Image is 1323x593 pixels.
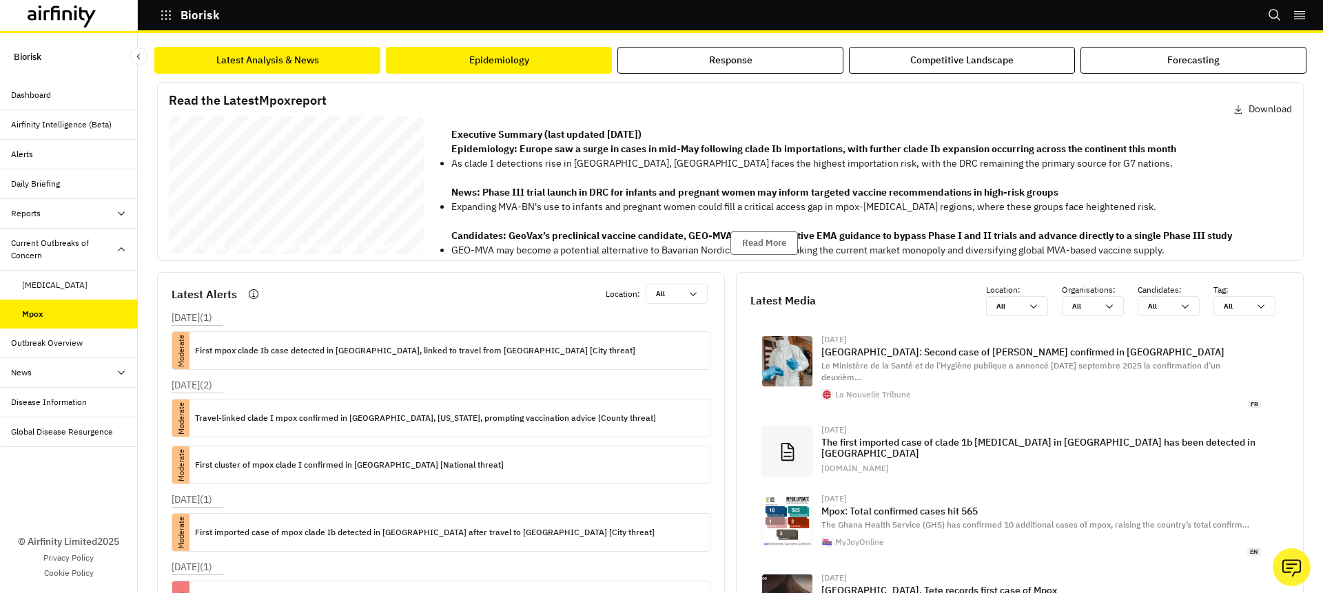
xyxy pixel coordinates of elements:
button: Search [1268,3,1282,27]
div: Current Outbreaks of Concern [11,237,116,262]
a: [DATE]Mpox: Total confirmed cases hit 565The Ghana Health Service (GHS) has confirmed 10 addition... [750,486,1289,565]
img: image-1917.png [762,495,812,545]
div: Disease Information [11,396,87,408]
a: [DATE][GEOGRAPHIC_DATA]: Second case of [PERSON_NAME] confirmed in [GEOGRAPHIC_DATA]Le Ministère ... [750,327,1289,417]
p: First cluster of mpox clade I confirmed in [GEOGRAPHIC_DATA] [National threat] [195,457,504,472]
div: Competitive Landscape [910,53,1014,67]
strong: Candidates: GeoVax’s preclinical vaccine candidate, GEO-MVA, receives positive EMA guidance to by... [451,229,1232,242]
div: Dashboard [11,89,51,101]
div: [DATE] [821,335,1261,344]
a: [DATE]The first imported case of clade 1b [MEDICAL_DATA] in [GEOGRAPHIC_DATA] has been detected i... [750,417,1289,486]
p: [DATE] ( 2 ) [172,378,212,393]
div: Daily Briefing [11,178,60,190]
div: [DOMAIN_NAME] [821,464,889,472]
p: Travel-linked clade I mpox confirmed in [GEOGRAPHIC_DATA], [US_STATE], prompting vaccination advi... [195,410,656,426]
p: Location : [986,284,1062,296]
div: Alerts [11,148,33,160]
div: Global Disease Resurgence [11,426,113,438]
div: [DATE] [821,574,1261,582]
div: [DATE] [821,495,1261,503]
span: This Airfinity report is intended to be used by [PERSON_NAME] at null exclusively. Not for reprod... [210,126,373,242]
p: First imported case of mpox clade Ib detected in [GEOGRAPHIC_DATA] after travel to [GEOGRAPHIC_DA... [195,525,655,540]
p: [GEOGRAPHIC_DATA]: Second case of [PERSON_NAME] confirmed in [GEOGRAPHIC_DATA] [821,346,1261,357]
span: [DATE] [175,220,227,236]
p: Organisations : [1062,284,1138,296]
p: © Airfinity Limited 2025 [18,534,119,549]
span: Mpox Report [175,149,265,165]
div: News [11,366,32,379]
div: Latest Analysis & News [216,53,319,67]
p: [DATE] ( 1 ) [172,311,212,325]
strong: Executive Summary (last updated [DATE] [451,128,638,141]
p: First mpox clade Ib case detected in [GEOGRAPHIC_DATA], linked to travel from [GEOGRAPHIC_DATA] [... [195,343,635,358]
span: fr [1248,400,1261,409]
p: GEO-MVA may become a potential alternative to Bavarian Nordic’s MVA-BN, breaking the current mark... [451,243,1232,258]
div: Mpox [22,308,43,320]
span: – [191,253,192,255]
div: Airfinity Intelligence (Beta) [11,118,112,131]
a: Cookie Policy [44,567,94,579]
p: As clade I detections rise in [GEOGRAPHIC_DATA], [GEOGRAPHIC_DATA] faces the highest importation ... [451,156,1232,171]
div: [DATE] [821,426,1261,434]
span: en [1247,548,1261,556]
p: Biorisk [14,44,41,70]
button: Close Sidebar [130,48,147,65]
p: Tag : [1213,284,1289,296]
button: Ask our analysts [1273,548,1311,586]
p: Moderate [163,410,200,427]
img: cropped-cropped-myjoyonline-logo-2-1-270x270.png [822,537,832,547]
div: [MEDICAL_DATA] [22,279,88,291]
p: Read the Latest Mpox report [169,91,327,110]
p: Moderate [163,457,200,474]
span: Private & Co nfidential [192,253,210,255]
span: The Ghana Health Service (GHS) has confirmed 10 additional cases of mpox, raising the country’s t... [821,519,1249,530]
div: MyJoyOnline [835,538,884,546]
img: cropped-favicon-1-270x270.png [822,390,832,399]
span: © 2025 Airfinity [177,253,190,255]
p: Biorisk [181,9,220,21]
strong: Epidemiology: Europe saw a surge in cases in mid-May following clade Ib importations, with furthe... [451,143,1176,155]
button: Read More [730,231,798,255]
div: Reports [11,207,41,220]
p: Latest Alerts [172,286,237,302]
p: Candidates : [1138,284,1213,296]
button: Biorisk [160,3,220,27]
p: Mpox: Total confirmed cases hit 565 [821,506,1261,517]
p: Expanding MVA-BN's use to infants and pregnant women could fill a critical access gap in mpox-[ME... [451,200,1232,214]
div: Outbreak Overview [11,337,83,349]
strong: News: Phase III trial launch in DRC for infants and pregnant women may inform targeted vaccine re... [451,186,1058,198]
div: La Nouvelle Tribune [835,391,911,399]
p: Moderate [163,524,200,541]
p: [DATE] ( 1 ) [172,560,212,574]
strong: ) [638,128,642,141]
p: Download [1249,102,1292,116]
img: virus-laboratoire-medecin.webp [762,336,812,386]
div: Forecasting [1167,53,1220,67]
p: The first imported case of clade 1b [MEDICAL_DATA] in [GEOGRAPHIC_DATA] has been detected in [GEO... [821,437,1261,459]
span: Le Ministère de la Santé et de l’Hygiène publique a annoncé [DATE] septembre 2025 la confirmation... [821,360,1220,382]
p: Moderate [163,342,200,360]
div: Epidemiology [469,53,529,67]
div: Response [709,53,752,67]
a: Privacy Policy [43,552,94,564]
p: [DATE] ( 1 ) [172,492,212,507]
p: Latest Media [750,292,816,309]
p: Location : [606,288,640,300]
